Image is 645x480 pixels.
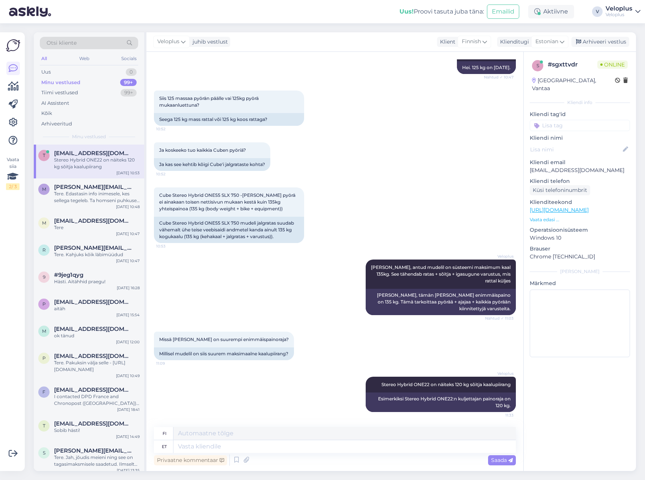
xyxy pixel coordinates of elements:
div: Vaata siia [6,156,20,190]
div: 99+ [121,89,137,97]
div: et [162,440,167,453]
div: 2 / 3 [6,183,20,190]
span: Veloplus [485,254,514,259]
p: Kliendi email [530,158,630,166]
div: Veloplus [606,6,632,12]
p: [EMAIL_ADDRESS][DOMAIN_NAME] [530,166,630,174]
div: 0 [126,68,137,76]
span: prihhan@gmail.com [54,353,132,359]
div: 99+ [120,79,137,86]
b: Uus! [399,8,414,15]
span: m [42,220,46,226]
div: Tere [54,224,140,231]
p: Brauser [530,245,630,253]
div: Millisel mudelil on siis suurem maksimaalne kaalupiirang? [154,347,294,360]
span: marko.kannonmaa@pp.inet.fi [54,184,132,190]
span: teemu.peltomaki@gmail.com [54,150,132,157]
p: Vaata edasi ... [530,216,630,223]
div: Tere. Kahjuks kõik läbimüüdud [54,251,140,258]
img: Askly Logo [6,38,20,53]
p: Kliendi tag'id [530,110,630,118]
div: [PERSON_NAME], tämän [PERSON_NAME] enimmäispaino on 135 kg. Tämä tarkoittaa pyörää + ajajaa + kai... [366,289,516,315]
span: #9jeg1qyg [54,272,83,278]
div: Küsi telefoninumbrit [530,185,590,195]
span: slavik.zh@inbox.ru [54,447,132,454]
button: Emailid [487,5,519,19]
div: Proovi tasuta juba täna: [399,7,484,16]
div: All [40,54,48,63]
span: Minu vestlused [72,133,106,140]
div: [DATE] 16:28 [117,285,140,291]
span: Otsi kliente [47,39,77,47]
div: [DATE] 18:41 [117,407,140,412]
div: [DATE] 10:47 [116,231,140,237]
span: 11:09 [156,361,184,366]
div: [DATE] 10:53 [116,170,140,176]
div: Ja kas see kehtib kõigi Cube'i jalgrataste kohta? [154,158,270,171]
span: m [42,328,46,334]
span: s [536,63,539,68]
span: Siis 125 massaa pyörän päälle vai 125kg pyörä mukaanluettuna? [159,95,260,108]
span: Missä [PERSON_NAME] on suurempi enimmäispainoraja? [159,337,289,342]
div: V [592,6,603,17]
span: Nähtud ✓ 11:03 [485,315,514,321]
span: mandojahugomarcus@gmail.com [54,217,132,224]
div: [DATE] 10:48 [116,204,140,210]
div: Hei. 125 kg on [DATE]. [457,61,516,74]
span: Finnish [462,38,481,46]
span: r [42,247,46,253]
div: Klienditugi [497,38,529,46]
span: 10:52 [156,171,184,177]
span: Cube Stereo Hybrid ONE55 SLX 750 -[PERSON_NAME] pyörä ei ainakaan toisen nettisivun mukaan kestä ... [159,192,297,211]
span: [PERSON_NAME], antud mudelil on süsteemi maksimum kaal 135kg. See tähendab ratas + sõitja + igasu... [371,264,512,284]
div: [DATE] 12:00 [116,339,140,345]
span: piret55@hotmail.com [54,299,132,305]
span: richard_wallin@yahoo.com [54,245,132,251]
div: [DATE] 13:35 [117,468,140,473]
div: Kõik [41,110,52,117]
div: Cube Stereo Hybrid ONE55 SLX 750 mudeli jalgratas suudab vähemalt ühe teise veebisaidi andmetel k... [154,217,304,243]
div: Esimerkiksi Stereo Hybrid ONE22:n kuljettajan painoraja on 120 kg. [366,392,516,412]
div: Tere. Edastasin info inimesele, kes sellega tegeleb. Ta homseni puhkusel, esmaspäevast tagasi. [54,190,140,204]
span: Saada [491,457,513,463]
div: aitäh [54,305,140,312]
div: # sgxttvdr [548,60,597,69]
div: Seega 125 kg mass rattal või 125 kg koos rattaga? [154,113,304,126]
div: Veloplus [606,12,632,18]
div: [DATE] 15:54 [116,312,140,318]
div: juhib vestlust [190,38,228,46]
div: Privaatne kommentaar [154,455,227,465]
p: Kliendi nimi [530,134,630,142]
div: AI Assistent [41,100,69,107]
a: [URL][DOMAIN_NAME] [530,207,589,213]
div: Web [78,54,91,63]
span: t [43,423,45,429]
p: Kliendi telefon [530,177,630,185]
span: Stereo Hybrid ONE22 on näiteks 120 kg sõitja kaalupiirang [381,382,511,387]
span: Online [597,60,628,69]
span: t [43,152,45,158]
div: Socials [120,54,138,63]
div: [DATE] 14:49 [116,434,140,439]
p: Operatsioonisüsteem [530,226,630,234]
div: Arhiveeritud [41,120,72,128]
div: Aktiivne [528,5,574,18]
a: VeloplusVeloplus [606,6,640,18]
span: 10:53 [156,243,184,249]
span: mihkelagarmaa@gmail.com [54,326,132,332]
span: tiiapakk@gmail.com [54,420,132,427]
input: Lisa tag [530,120,630,131]
div: Uus [41,68,51,76]
div: Tere. Pakuksin välja selle - [URL][DOMAIN_NAME] [54,359,140,373]
span: Ja koskeeko tuo kaikkia Cuben pyöriä? [159,147,246,153]
div: fi [163,427,166,440]
span: f [42,389,45,395]
span: 10:52 [156,126,184,132]
span: father.clos@gmail.com [54,386,132,393]
div: Tiimi vestlused [41,89,78,97]
span: 9 [43,274,45,280]
span: m [42,186,46,192]
span: Nähtud ✓ 10:47 [484,74,514,80]
div: Sobib hästi! [54,427,140,434]
div: Minu vestlused [41,79,80,86]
